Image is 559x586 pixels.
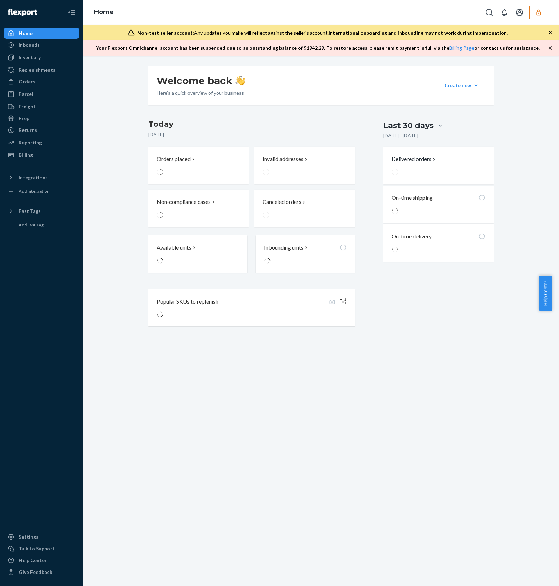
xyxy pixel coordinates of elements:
[4,76,79,87] a: Orders
[4,101,79,112] a: Freight
[19,188,49,194] div: Add Integration
[4,186,79,197] a: Add Integration
[94,8,114,16] a: Home
[19,533,38,540] div: Settings
[65,6,79,19] button: Close Navigation
[157,298,218,306] p: Popular SKUs to replenish
[19,115,29,122] div: Prep
[497,6,511,19] button: Open notifications
[19,66,55,73] div: Replenishments
[19,42,40,48] div: Inbounds
[263,155,303,163] p: Invalid addresses
[4,206,79,217] button: Fast Tags
[449,45,474,51] a: Billing Page
[4,39,79,51] a: Inbounds
[4,219,79,231] a: Add Fast Tag
[19,569,52,576] div: Give Feedback
[157,198,211,206] p: Non-compliance cases
[148,119,355,130] h3: Today
[256,235,355,273] button: Inbounding units
[19,127,37,134] div: Returns
[19,152,33,159] div: Billing
[8,9,37,16] img: Flexport logo
[4,172,79,183] button: Integrations
[4,531,79,542] a: Settings
[148,147,249,184] button: Orders placed
[392,155,437,163] button: Delivered orders
[19,557,47,564] div: Help Center
[513,6,526,19] button: Open account menu
[96,45,540,52] p: Your Flexport Omnichannel account has been suspended due to an outstanding balance of $ 1942.29 ....
[157,74,245,87] h1: Welcome back
[254,190,355,227] button: Canceled orders
[4,113,79,124] a: Prep
[254,147,355,184] button: Invalid addresses
[19,545,55,552] div: Talk to Support
[148,190,249,227] button: Non-compliance cases
[539,276,552,311] button: Help Center
[4,150,79,161] a: Billing
[137,30,194,36] span: Non-test seller account:
[19,103,36,110] div: Freight
[157,244,191,252] p: Available units
[4,555,79,566] a: Help Center
[4,52,79,63] a: Inventory
[157,90,245,97] p: Here’s a quick overview of your business
[19,30,33,37] div: Home
[148,131,355,138] p: [DATE]
[19,91,33,98] div: Parcel
[4,89,79,100] a: Parcel
[392,194,433,202] p: On-time shipping
[4,137,79,148] a: Reporting
[19,139,42,146] div: Reporting
[392,233,432,241] p: On-time delivery
[4,28,79,39] a: Home
[383,120,434,131] div: Last 30 days
[19,54,41,61] div: Inventory
[19,78,35,85] div: Orders
[264,244,303,252] p: Inbounding units
[329,30,508,36] span: International onboarding and inbounding may not work during impersonation.
[137,29,508,36] div: Any updates you make will reflect against the seller's account.
[4,567,79,578] button: Give Feedback
[19,208,41,215] div: Fast Tags
[383,132,418,139] p: [DATE] - [DATE]
[157,155,191,163] p: Orders placed
[4,125,79,136] a: Returns
[482,6,496,19] button: Open Search Box
[148,235,247,273] button: Available units
[439,79,485,92] button: Create new
[235,76,245,85] img: hand-wave emoji
[4,543,79,554] button: Talk to Support
[19,174,48,181] div: Integrations
[4,64,79,75] a: Replenishments
[19,222,44,228] div: Add Fast Tag
[263,198,301,206] p: Canceled orders
[89,2,119,22] ol: breadcrumbs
